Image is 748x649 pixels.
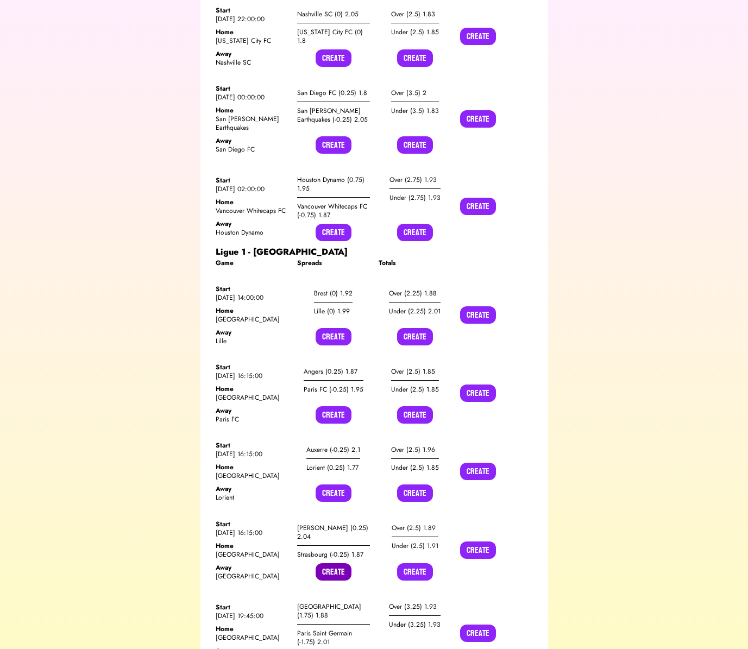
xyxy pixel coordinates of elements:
div: Lorient [216,493,288,502]
button: Create [397,406,433,424]
div: Angers (0.25) 1.87 [304,363,363,381]
div: Home [216,625,288,633]
div: Lille [216,337,288,345]
button: Create [397,224,433,241]
button: Create [316,136,351,154]
div: Vancouver Whitecaps FC [216,206,288,215]
div: Over (2.25) 1.88 [389,285,441,303]
div: [GEOGRAPHIC_DATA] [216,393,288,402]
div: Home [216,198,288,206]
div: Nashville SC [216,58,288,67]
div: Over (2.5) 1.83 [391,5,439,23]
div: Game [216,259,288,267]
div: Start [216,603,288,612]
div: [GEOGRAPHIC_DATA] [216,315,288,324]
button: Create [316,484,351,502]
div: Houston Dynamo (0.75) 1.95 [297,171,370,198]
div: San Diego FC (0.25) 1.8 [297,84,370,102]
div: Start [216,520,288,528]
div: [DATE] 16:15:00 [216,450,288,458]
div: Spreads [297,259,370,267]
div: [US_STATE] City FC (0) 1.8 [297,23,370,49]
div: Away [216,49,288,58]
div: [GEOGRAPHIC_DATA] (1.75) 1.88 [297,598,370,625]
div: Away [216,406,288,415]
div: Under (3.5) 1.83 [391,102,439,119]
div: [DATE] 00:00:00 [216,93,288,102]
div: [DATE] 14:00:00 [216,293,288,302]
button: Create [316,224,351,241]
button: Create [397,328,433,345]
button: Create [460,385,496,402]
button: Create [460,198,496,215]
div: [GEOGRAPHIC_DATA] [216,471,288,480]
div: Over (2.5) 1.85 [391,363,439,381]
div: Start [216,176,288,185]
div: Under (2.75) 1.93 [389,189,441,206]
button: Create [316,563,351,581]
div: Away [216,219,288,228]
div: Home [216,306,288,315]
div: [PERSON_NAME] (0.25) 2.04 [297,519,370,546]
div: [DATE] 02:00:00 [216,185,288,193]
div: Away [216,328,288,337]
div: Under (2.25) 2.01 [389,303,441,320]
div: Over (3.5) 2 [391,84,439,102]
div: Under (2.5) 1.85 [391,23,439,41]
button: Create [460,541,496,559]
button: Create [397,563,433,581]
div: San [PERSON_NAME] Earthquakes [216,115,288,132]
div: Paris FC (-0.25) 1.95 [304,381,363,398]
div: San Diego FC [216,145,288,154]
div: Under (2.5) 1.91 [392,537,438,555]
div: Houston Dynamo [216,228,288,237]
div: [DATE] 19:45:00 [216,612,288,620]
div: Start [216,285,288,293]
div: [GEOGRAPHIC_DATA] [216,572,288,581]
button: Create [316,49,351,67]
div: Under (2.5) 1.85 [391,459,439,476]
div: Away [216,563,288,572]
div: Start [216,363,288,371]
div: [GEOGRAPHIC_DATA] [216,633,288,642]
div: Nashville SC (0) 2.05 [297,5,370,23]
button: Create [316,328,351,345]
div: Start [216,84,288,93]
div: Home [216,463,288,471]
div: [GEOGRAPHIC_DATA] [216,550,288,559]
button: Create [397,49,433,67]
div: Away [216,484,288,493]
div: [DATE] 16:15:00 [216,528,288,537]
div: Lille (0) 1.99 [314,303,353,320]
div: Over (2.5) 1.89 [392,519,438,537]
div: Ligue 1 - [GEOGRAPHIC_DATA] [216,245,533,259]
div: Over (2.75) 1.93 [389,171,441,189]
div: Paris FC [216,415,288,424]
button: Create [316,406,351,424]
button: Create [460,306,496,324]
div: Home [216,106,288,115]
div: Home [216,385,288,393]
button: Create [397,136,433,154]
button: Create [460,28,496,45]
div: Auxerre (-0.25) 2.1 [306,441,360,459]
div: Lorient (0.25) 1.77 [306,459,360,476]
div: Over (2.5) 1.96 [391,441,439,459]
button: Create [460,110,496,128]
button: Create [460,463,496,480]
div: Strasbourg (-0.25) 1.87 [297,546,370,563]
div: [DATE] 16:15:00 [216,371,288,380]
div: Start [216,441,288,450]
div: Totals [379,259,451,267]
button: Create [397,484,433,502]
div: Vancouver Whitecaps FC (-0.75) 1.87 [297,198,370,224]
div: [DATE] 22:00:00 [216,15,288,23]
button: Create [460,625,496,642]
div: Under (3.25) 1.93 [389,616,441,633]
div: Brest (0) 1.92 [314,285,353,303]
div: Start [216,6,288,15]
div: Under (2.5) 1.85 [391,381,439,398]
div: San [PERSON_NAME] Earthquakes (-0.25) 2.05 [297,102,370,128]
div: Home [216,28,288,36]
div: Home [216,541,288,550]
